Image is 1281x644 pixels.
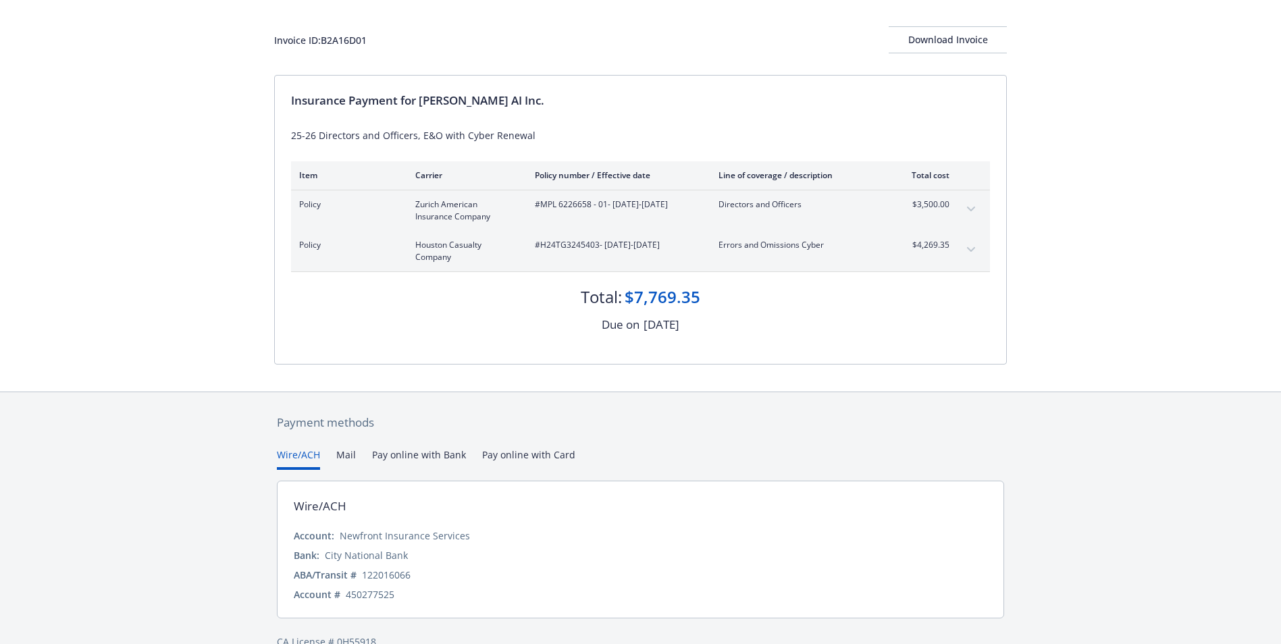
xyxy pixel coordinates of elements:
div: Line of coverage / description [718,169,877,181]
button: Mail [336,448,356,470]
span: Houston Casualty Company [415,239,513,263]
div: Invoice ID: B2A16D01 [274,33,367,47]
div: Bank: [294,548,319,562]
button: Pay online with Bank [372,448,466,470]
button: Download Invoice [889,26,1007,53]
span: #MPL 6226658 - 01 - [DATE]-[DATE] [535,198,697,211]
div: PolicyZurich American Insurance Company#MPL 6226658 - 01- [DATE]-[DATE]Directors and Officers$3,5... [291,190,990,231]
div: 25-26 Directors and Officers, E&O with Cyber Renewal [291,128,990,142]
span: Directors and Officers [718,198,877,211]
span: Errors and Omissions Cyber [718,239,877,251]
div: Download Invoice [889,27,1007,53]
div: PolicyHouston Casualty Company#H24TG3245403- [DATE]-[DATE]Errors and Omissions Cyber$4,269.35expa... [291,231,990,271]
div: Total cost [899,169,949,181]
div: Newfront Insurance Services [340,529,470,543]
button: expand content [960,239,982,261]
div: Wire/ACH [294,498,346,515]
button: expand content [960,198,982,220]
div: Carrier [415,169,513,181]
div: $7,769.35 [625,286,700,308]
button: Pay online with Card [482,448,575,470]
span: Policy [299,198,394,211]
div: ABA/Transit # [294,568,357,582]
div: Due on [602,316,639,333]
div: Policy number / Effective date [535,169,697,181]
span: $3,500.00 [899,198,949,211]
span: $4,269.35 [899,239,949,251]
div: Account: [294,529,334,543]
button: Wire/ACH [277,448,320,470]
div: Item [299,169,394,181]
div: 450277525 [346,587,394,601]
div: City National Bank [325,548,408,562]
div: Account # [294,587,340,601]
span: Zurich American Insurance Company [415,198,513,223]
span: #H24TG3245403 - [DATE]-[DATE] [535,239,697,251]
div: Payment methods [277,414,1004,431]
div: 122016066 [362,568,411,582]
div: [DATE] [644,316,679,333]
span: Policy [299,239,394,251]
div: Total: [581,286,622,308]
div: Insurance Payment for [PERSON_NAME] AI Inc. [291,92,990,109]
